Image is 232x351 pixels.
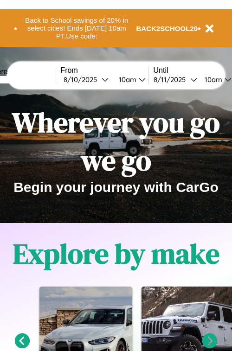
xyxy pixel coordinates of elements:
div: 8 / 11 / 2025 [154,75,190,84]
h1: Explore by make [13,235,219,273]
button: Back to School savings of 20% in select cities! Ends [DATE] 10am PT.Use code: [17,14,136,43]
button: 8/10/2025 [61,75,111,84]
div: 8 / 10 / 2025 [64,75,102,84]
label: From [61,66,148,75]
div: 10am [200,75,225,84]
b: BACK2SCHOOL20 [136,25,198,32]
div: 10am [114,75,139,84]
button: 10am [111,75,148,84]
